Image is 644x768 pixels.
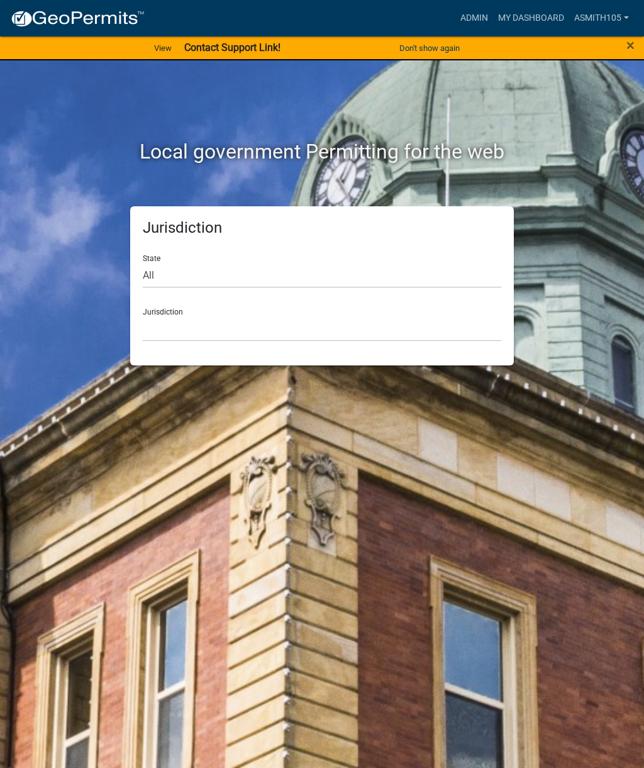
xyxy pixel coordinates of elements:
a: asmith105 [569,6,634,30]
a: Admin [455,6,493,30]
span: × [626,36,635,54]
a: View [149,38,177,58]
button: Don't show again [394,38,465,58]
h2: Local government Permitting for the web [30,140,614,164]
button: Close [626,38,635,53]
h5: Jurisdiction [143,219,501,237]
a: My Dashboard [493,6,569,30]
strong: Contact Support Link! [184,42,280,53]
